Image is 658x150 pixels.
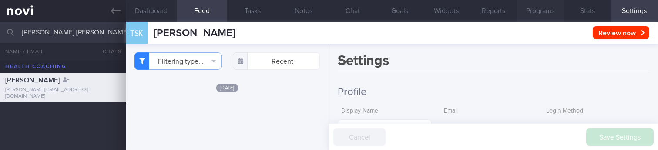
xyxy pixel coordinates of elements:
[341,107,428,115] label: Display Name
[338,85,649,99] h2: Profile
[5,77,60,84] span: [PERSON_NAME]
[593,26,649,39] button: Review now
[216,84,238,92] span: [DATE]
[444,107,530,115] label: Email
[154,28,235,38] span: [PERSON_NAME]
[338,52,649,72] h1: Settings
[5,87,121,100] div: [PERSON_NAME][EMAIL_ADDRESS][DOMAIN_NAME]
[91,43,126,60] button: Chats
[134,52,222,70] button: Filtering type...
[543,119,649,138] div: Email + Password
[124,17,150,50] div: TSK
[546,107,646,115] label: Login Method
